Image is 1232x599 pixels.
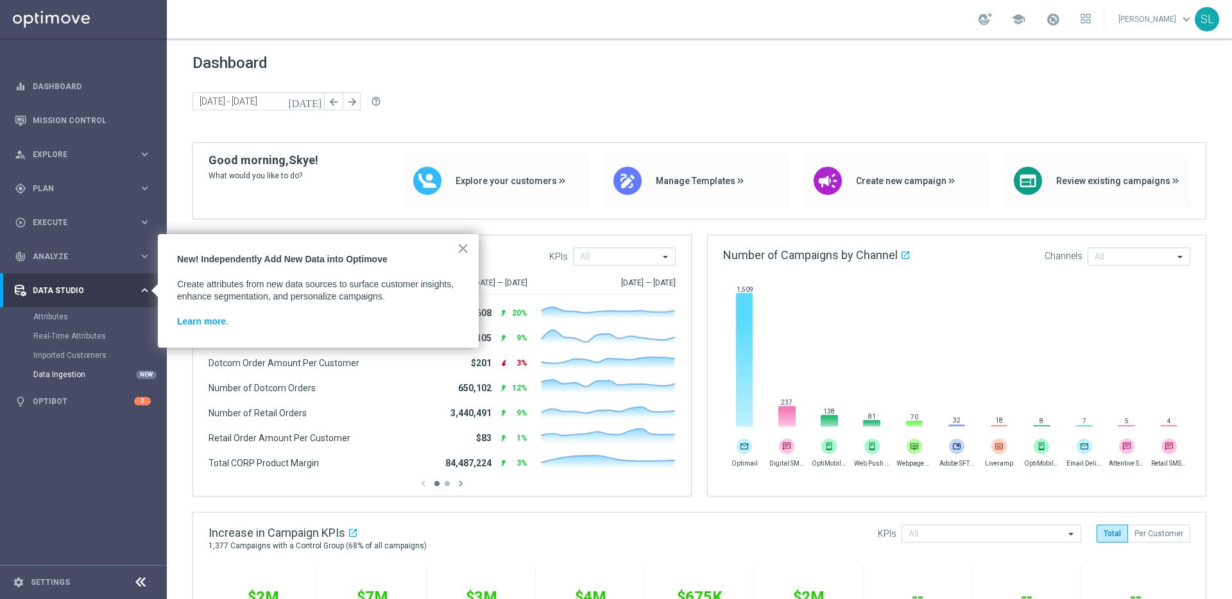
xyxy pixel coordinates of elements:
[226,316,228,326] span: .
[13,577,24,588] i: settings
[33,185,139,192] span: Plan
[134,397,151,405] div: 2
[15,285,139,296] div: Data Studio
[139,182,151,194] i: keyboard_arrow_right
[33,331,133,341] a: Real-Time Attributes
[33,219,139,226] span: Execute
[33,326,166,346] div: Real-Time Attributes
[33,365,166,384] div: Data Ingestion
[33,350,133,360] a: Imported Customers
[33,369,133,380] a: Data Ingestion
[139,148,151,160] i: keyboard_arrow_right
[33,307,166,326] div: Attributes
[15,396,26,407] i: lightbulb
[33,346,166,365] div: Imported Customers
[31,578,70,586] a: Settings
[139,250,151,262] i: keyboard_arrow_right
[15,217,139,228] div: Execute
[177,254,388,264] strong: New! Independently Add New Data into Optimove
[15,251,26,262] i: track_changes
[136,371,157,379] div: NEW
[1195,7,1219,31] div: SL
[33,69,151,103] a: Dashboard
[15,183,26,194] i: gps_fixed
[1117,10,1195,29] a: [PERSON_NAME]
[1179,12,1193,26] span: keyboard_arrow_down
[177,278,459,303] p: Create attributes from new data sources to surface customer insights, enhance segmentation, and p...
[33,151,139,158] span: Explore
[15,217,26,228] i: play_circle_outline
[139,284,151,296] i: keyboard_arrow_right
[15,183,139,194] div: Plan
[15,81,26,92] i: equalizer
[15,149,139,160] div: Explore
[15,251,139,262] div: Analyze
[139,216,151,228] i: keyboard_arrow_right
[15,69,151,103] div: Dashboard
[15,149,26,160] i: person_search
[1011,12,1025,26] span: school
[33,253,139,260] span: Analyze
[33,103,151,137] a: Mission Control
[15,384,151,418] div: Optibot
[33,384,134,418] a: Optibot
[33,312,133,322] a: Attributes
[15,103,151,137] div: Mission Control
[457,238,469,258] button: Close
[33,287,139,294] span: Data Studio
[177,316,226,326] a: Learn more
